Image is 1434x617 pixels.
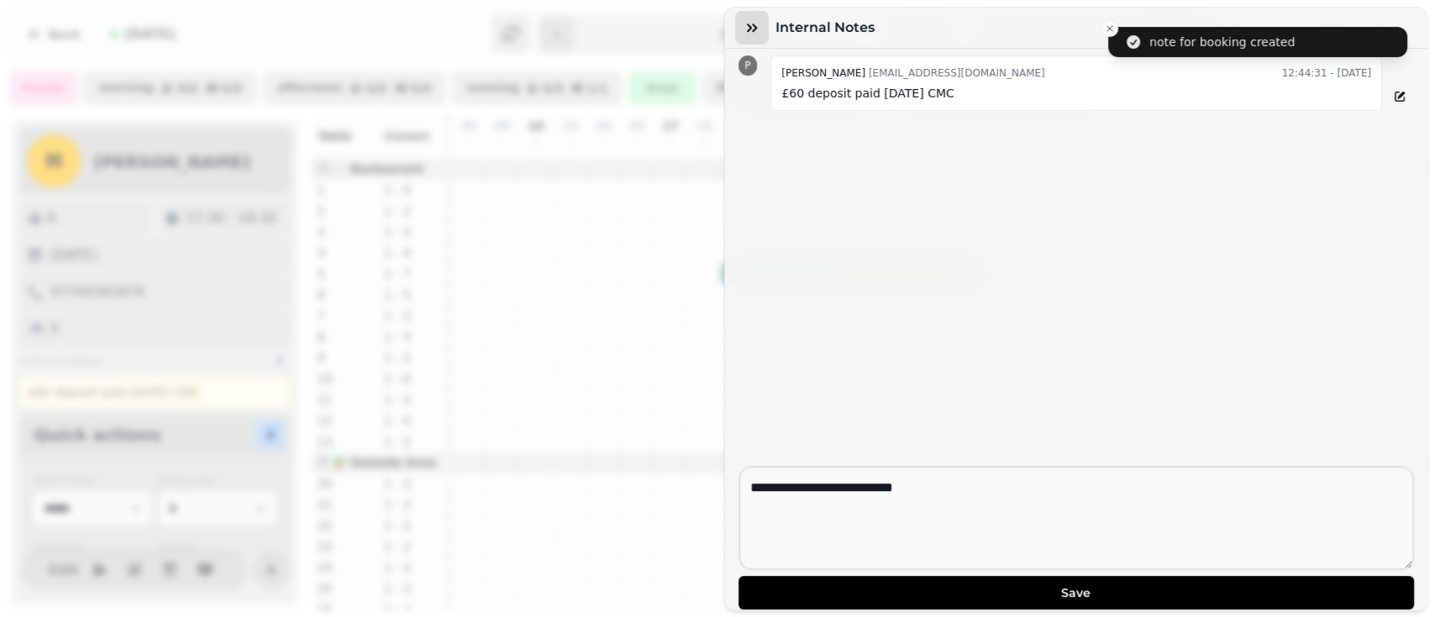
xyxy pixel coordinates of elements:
span: Save [752,587,1401,599]
div: [EMAIL_ADDRESS][DOMAIN_NAME] [781,63,1044,83]
h3: Internal Notes [775,18,881,38]
button: Save [738,576,1415,609]
p: £60 deposit paid [DATE] CMC [781,83,1371,103]
time: 12:44:31 - [DATE] [1282,63,1371,83]
span: P [744,60,750,71]
span: [PERSON_NAME] [781,67,865,79]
